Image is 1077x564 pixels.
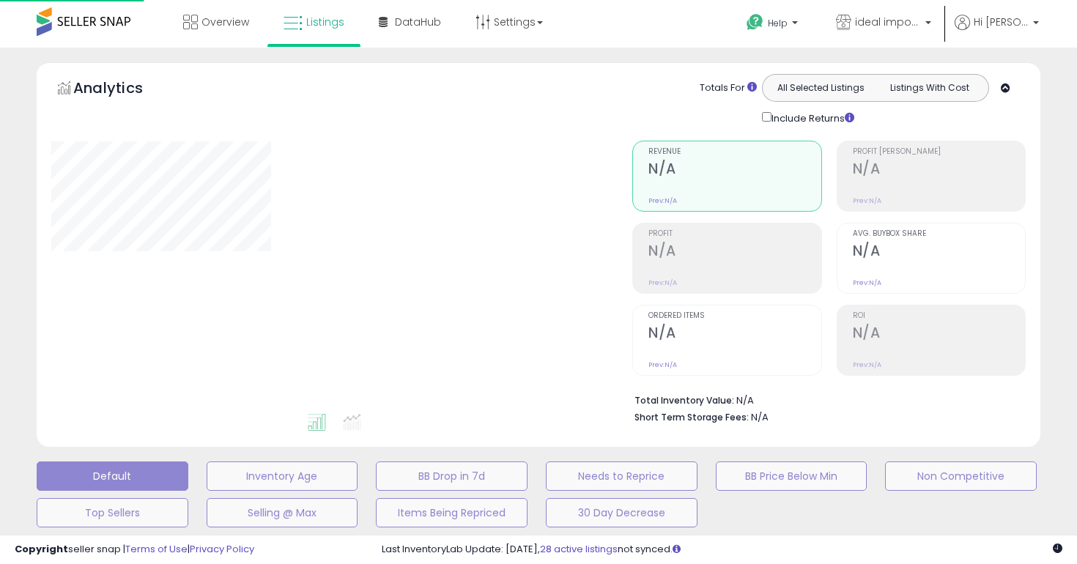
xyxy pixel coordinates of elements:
button: Needs to Reprice [546,461,697,491]
small: Prev: N/A [853,360,881,369]
span: Revenue [648,148,821,156]
span: Help [768,17,788,29]
li: N/A [634,390,1015,408]
button: BB Drop in 7d [376,461,528,491]
span: Ordered Items [648,312,821,320]
button: BB Price Below Min [716,461,867,491]
a: Hi [PERSON_NAME] [955,15,1039,48]
h2: N/A [648,242,821,262]
span: Profit [PERSON_NAME] [853,148,1025,156]
span: Avg. Buybox Share [853,230,1025,238]
button: Listings With Cost [875,78,984,97]
span: ideal importers [855,15,921,29]
span: Overview [201,15,249,29]
button: Default [37,461,188,491]
button: Top Sellers [37,498,188,527]
small: Prev: N/A [853,278,881,287]
h2: N/A [853,242,1025,262]
small: Prev: N/A [648,360,677,369]
b: Short Term Storage Fees: [634,411,749,423]
i: Get Help [746,13,764,31]
a: Help [735,2,813,48]
span: DataHub [395,15,441,29]
h2: N/A [648,160,821,180]
button: 30 Day Decrease [546,498,697,527]
span: Listings [306,15,344,29]
span: Hi [PERSON_NAME] [974,15,1029,29]
button: Selling @ Max [207,498,358,527]
button: Inventory Age [207,461,358,491]
h5: Analytics [73,78,171,102]
div: seller snap | | [15,543,254,557]
small: Prev: N/A [853,196,881,205]
div: Include Returns [751,109,872,126]
strong: Copyright [15,542,68,556]
div: Totals For [700,81,757,95]
b: Total Inventory Value: [634,394,734,407]
button: All Selected Listings [766,78,876,97]
h2: N/A [648,324,821,344]
h2: N/A [853,324,1025,344]
small: Prev: N/A [648,196,677,205]
span: Profit [648,230,821,238]
span: ROI [853,312,1025,320]
button: Items Being Repriced [376,498,528,527]
h2: N/A [853,160,1025,180]
small: Prev: N/A [648,278,677,287]
span: N/A [751,410,769,424]
button: Non Competitive [885,461,1037,491]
